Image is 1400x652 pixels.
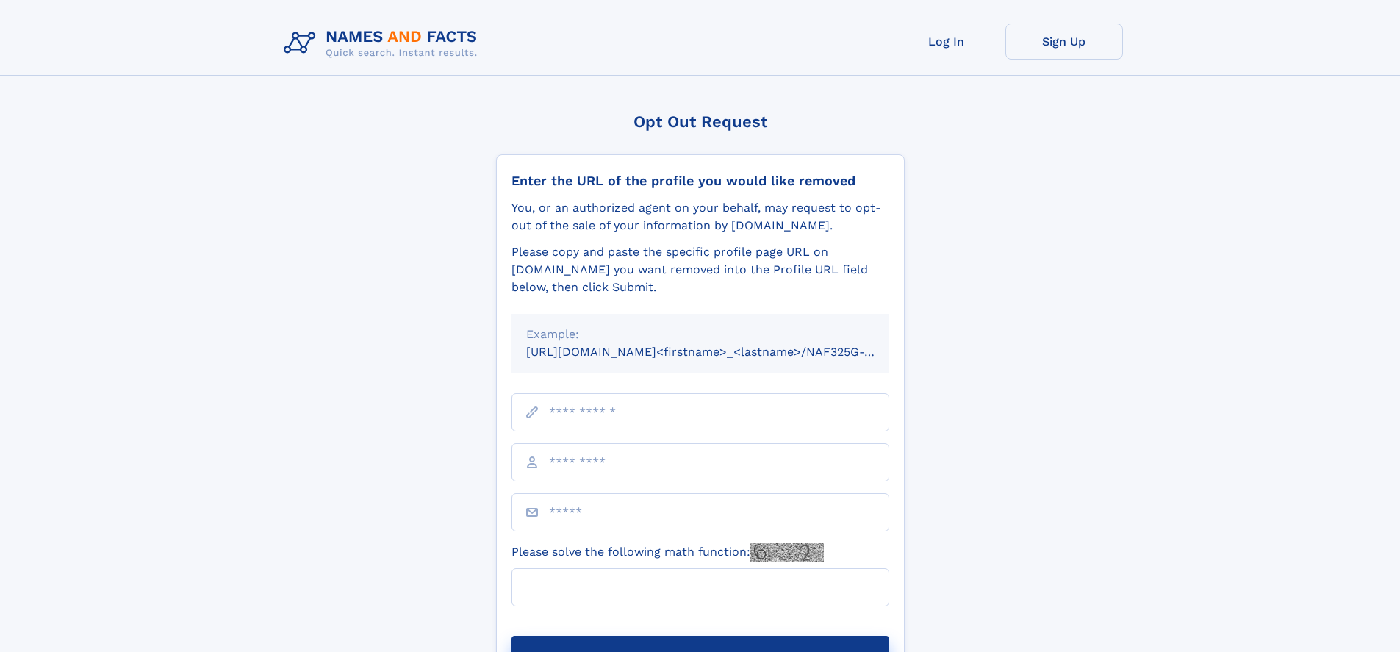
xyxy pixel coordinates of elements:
[888,24,1005,60] a: Log In
[511,199,889,234] div: You, or an authorized agent on your behalf, may request to opt-out of the sale of your informatio...
[526,326,875,343] div: Example:
[511,173,889,189] div: Enter the URL of the profile you would like removed
[1005,24,1123,60] a: Sign Up
[526,345,917,359] small: [URL][DOMAIN_NAME]<firstname>_<lastname>/NAF325G-xxxxxxxx
[278,24,489,63] img: Logo Names and Facts
[511,243,889,296] div: Please copy and paste the specific profile page URL on [DOMAIN_NAME] you want removed into the Pr...
[511,543,824,562] label: Please solve the following math function:
[496,112,905,131] div: Opt Out Request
